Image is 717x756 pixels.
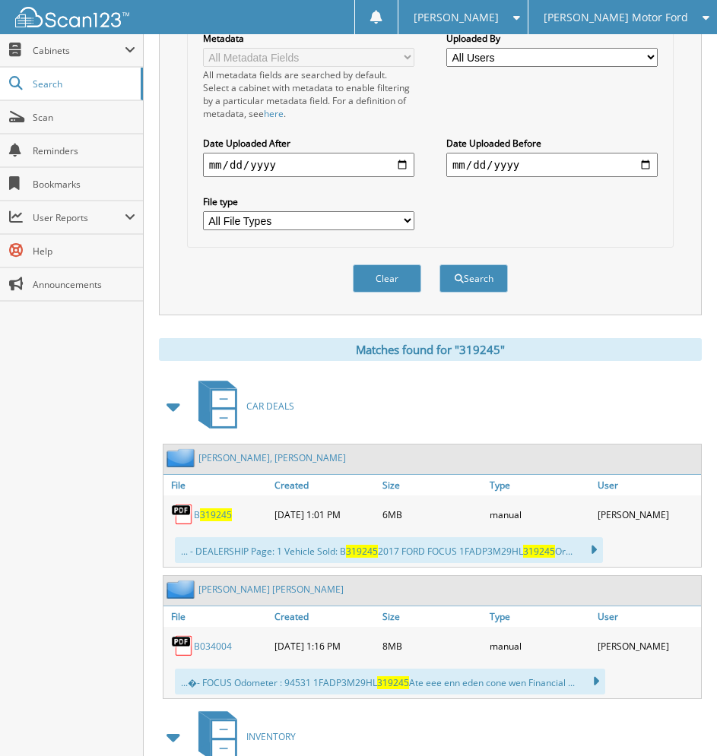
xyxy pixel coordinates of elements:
[15,7,129,27] img: scan123-logo-white.svg
[200,508,232,521] span: 319245
[163,475,271,495] a: File
[171,503,194,526] img: PDF.png
[189,376,294,436] a: CAR DEALS
[353,264,421,293] button: Clear
[33,211,125,224] span: User Reports
[167,580,198,599] img: folder2.png
[203,153,414,177] input: start
[379,631,486,661] div: 8MB
[486,606,593,627] a: Type
[159,338,702,361] div: Matches found for "319245"
[414,13,499,22] span: [PERSON_NAME]
[271,606,378,627] a: Created
[486,475,593,495] a: Type
[194,640,232,653] a: B034004
[379,499,486,530] div: 6MB
[171,634,194,657] img: PDF.png
[594,606,701,627] a: User
[33,144,135,157] span: Reminders
[544,13,688,22] span: [PERSON_NAME] Motor Ford
[33,111,135,124] span: Scan
[175,537,603,563] div: ... - DEALERSHIP Page: 1 Vehicle Sold: B 2017 FORD FOCUS 1FADP3M29HL Or...
[594,475,701,495] a: User
[33,77,133,90] span: Search
[271,499,378,530] div: [DATE] 1:01 PM
[377,676,409,689] span: 319245
[203,32,414,45] label: Metadata
[439,264,508,293] button: Search
[446,153,658,177] input: end
[167,448,198,467] img: folder2.png
[486,499,593,530] div: manual
[346,545,378,558] span: 319245
[594,631,701,661] div: [PERSON_NAME]
[33,44,125,57] span: Cabinets
[198,451,346,464] a: [PERSON_NAME], [PERSON_NAME]
[446,137,658,150] label: Date Uploaded Before
[379,606,486,627] a: Size
[246,400,294,413] span: CAR DEALS
[594,499,701,530] div: [PERSON_NAME]
[486,631,593,661] div: manual
[33,278,135,291] span: Announcements
[264,107,284,120] a: here
[203,195,414,208] label: File type
[175,669,605,694] div: ...�- FOCUS Odometer : 94531 1FADP3M29HL Ate eee enn eden cone wen Financial ...
[246,730,296,743] span: INVENTORY
[198,583,344,596] a: [PERSON_NAME] [PERSON_NAME]
[446,32,658,45] label: Uploaded By
[271,475,378,495] a: Created
[641,683,717,756] iframe: Chat Widget
[203,68,414,120] div: All metadata fields are searched by default. Select a cabinet with metadata to enable filtering b...
[523,545,555,558] span: 319245
[163,606,271,627] a: File
[194,508,232,521] a: B319245
[203,137,414,150] label: Date Uploaded After
[271,631,378,661] div: [DATE] 1:16 PM
[379,475,486,495] a: Size
[33,178,135,191] span: Bookmarks
[33,245,135,258] span: Help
